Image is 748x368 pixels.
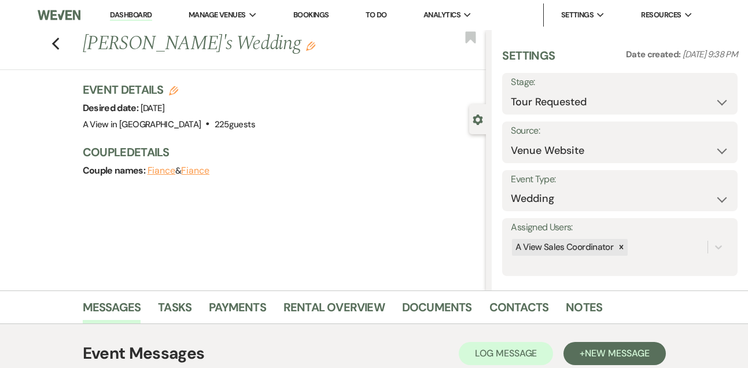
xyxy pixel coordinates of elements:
[473,113,483,124] button: Close lead details
[561,9,594,21] span: Settings
[475,347,537,359] span: Log Message
[83,30,401,58] h1: [PERSON_NAME]'s Wedding
[459,342,553,365] button: Log Message
[641,9,681,21] span: Resources
[148,165,209,176] span: &
[293,10,329,20] a: Bookings
[83,119,201,130] span: A View in [GEOGRAPHIC_DATA]
[38,3,80,27] img: Weven Logo
[83,102,141,114] span: Desired date:
[83,82,255,98] h3: Event Details
[181,166,209,175] button: Fiance
[366,10,387,20] a: To Do
[83,164,148,176] span: Couple names:
[511,171,729,188] label: Event Type:
[402,298,472,323] a: Documents
[511,123,729,139] label: Source:
[189,9,246,21] span: Manage Venues
[502,47,555,73] h3: Settings
[209,298,266,323] a: Payments
[83,144,475,160] h3: Couple Details
[683,49,738,60] span: [DATE] 9:38 PM
[158,298,191,323] a: Tasks
[626,49,683,60] span: Date created:
[110,10,152,21] a: Dashboard
[511,219,729,236] label: Assigned Users:
[148,166,176,175] button: Fiance
[141,102,165,114] span: [DATE]
[566,298,602,323] a: Notes
[563,342,665,365] button: +New Message
[83,341,205,366] h1: Event Messages
[585,347,649,359] span: New Message
[423,9,460,21] span: Analytics
[306,41,315,51] button: Edit
[83,298,141,323] a: Messages
[511,74,729,91] label: Stage:
[215,119,255,130] span: 225 guests
[489,298,549,323] a: Contacts
[283,298,385,323] a: Rental Overview
[512,239,615,256] div: A View Sales Coordinator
